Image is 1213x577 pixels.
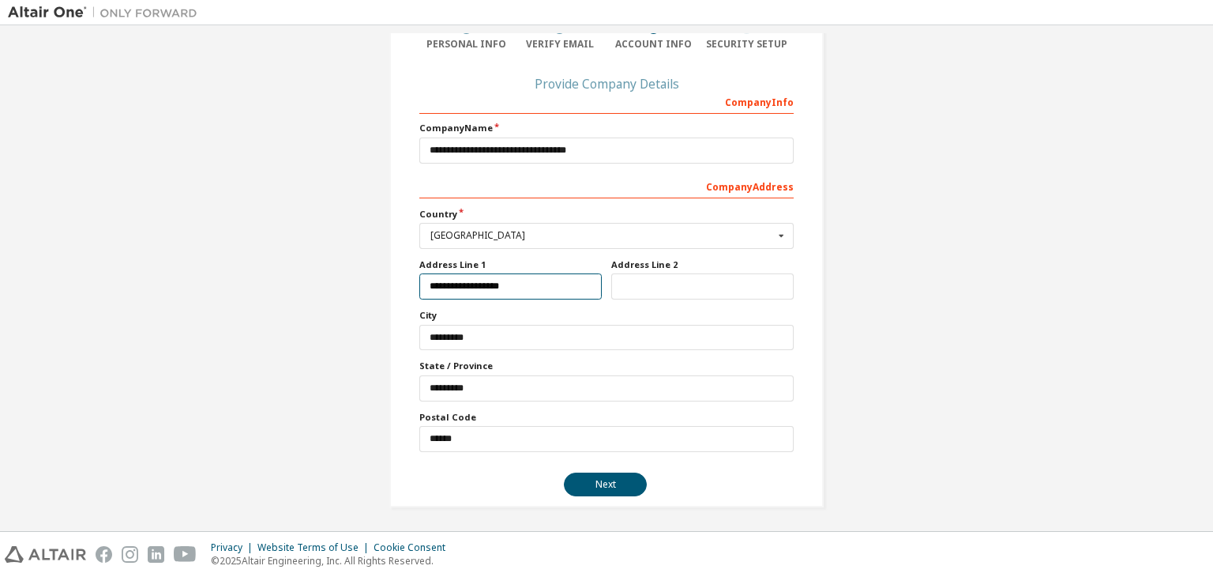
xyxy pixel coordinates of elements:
[374,541,455,554] div: Cookie Consent
[419,309,794,322] label: City
[564,473,647,496] button: Next
[419,89,794,114] div: Company Info
[257,541,374,554] div: Website Terms of Use
[700,38,794,51] div: Security Setup
[419,208,794,221] label: Country
[419,122,794,134] label: Company Name
[419,411,794,424] label: Postal Code
[122,546,138,563] img: instagram.svg
[5,546,86,563] img: altair_logo.svg
[419,258,602,271] label: Address Line 1
[8,5,205,21] img: Altair One
[419,360,794,372] label: State / Province
[211,554,455,568] p: © 2025 Altair Engineering, Inc. All Rights Reserved.
[430,231,774,240] div: [GEOGRAPHIC_DATA]
[606,38,700,51] div: Account Info
[419,38,513,51] div: Personal Info
[148,546,164,563] img: linkedin.svg
[611,258,794,271] label: Address Line 2
[211,541,257,554] div: Privacy
[96,546,112,563] img: facebook.svg
[419,173,794,198] div: Company Address
[513,38,607,51] div: Verify Email
[174,546,197,563] img: youtube.svg
[419,79,794,89] div: Provide Company Details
